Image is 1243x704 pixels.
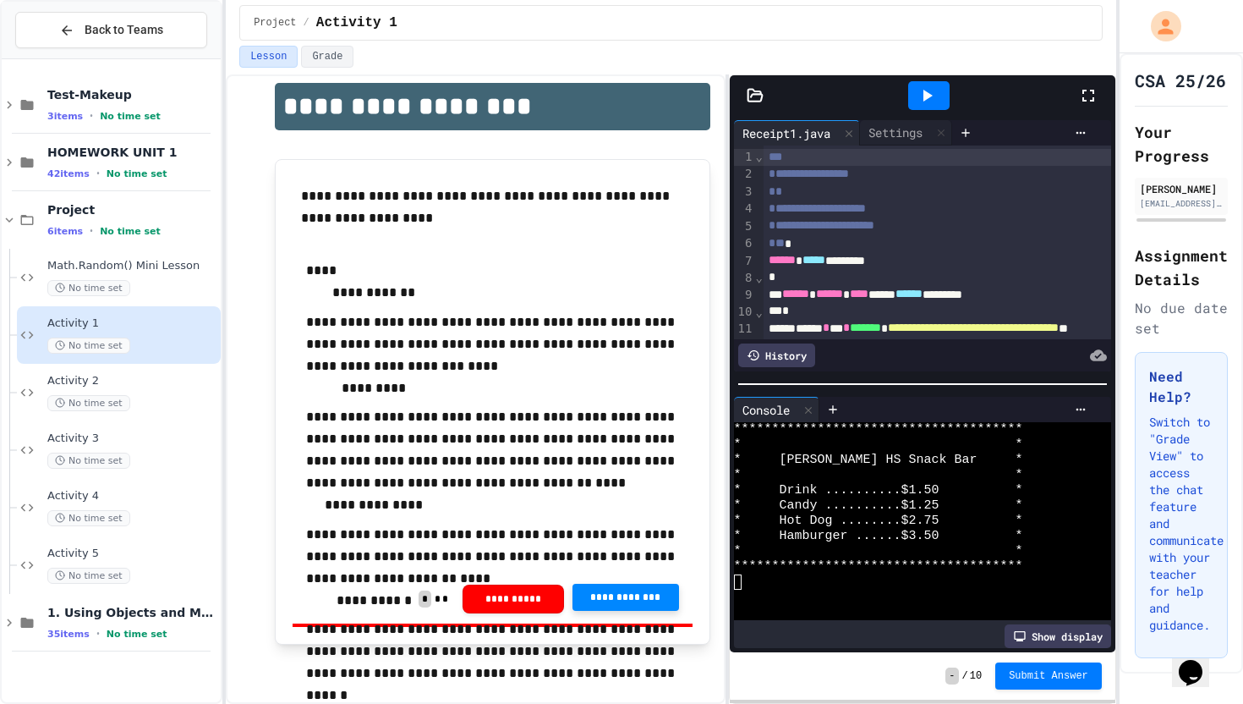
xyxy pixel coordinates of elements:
[734,514,1023,529] span: * Hot Dog ........$2.75 *
[47,316,217,331] span: Activity 1
[15,12,207,48] button: Back to Teams
[945,668,958,685] span: -
[107,168,167,179] span: No time set
[734,529,1023,544] span: * Hamburger ......$3.50 *
[47,226,83,237] span: 6 items
[860,120,952,146] div: Settings
[734,120,860,146] div: Receipt1.java
[96,167,100,180] span: •
[47,280,130,296] span: No time set
[962,669,968,683] span: /
[1140,197,1223,210] div: [EMAIL_ADDRESS][DOMAIN_NAME]
[734,270,755,287] div: 8
[734,287,755,304] div: 9
[316,13,397,33] span: Activity 1
[47,568,130,584] span: No time set
[734,397,819,422] div: Console
[107,629,167,640] span: No time set
[1009,669,1088,683] span: Submit Answer
[738,344,815,367] div: History
[47,395,130,411] span: No time set
[47,145,217,160] span: HOMEWORK UNIT 1
[47,338,130,354] span: No time set
[734,166,755,183] div: 2
[734,453,1023,468] span: * [PERSON_NAME] HS Snack Bar *
[734,218,755,235] div: 5
[734,498,1023,514] span: * Candy ..........$1.25 *
[47,547,217,561] span: Activity 5
[1172,636,1226,687] iframe: chat widget
[47,453,130,469] span: No time set
[100,226,161,237] span: No time set
[47,605,217,620] span: 1. Using Objects and Methods
[47,202,217,217] span: Project
[734,235,755,252] div: 6
[47,87,217,102] span: Test-Makeup
[100,111,161,122] span: No time set
[860,124,931,141] div: Settings
[47,629,90,640] span: 35 items
[754,305,763,319] span: Fold line
[90,109,93,123] span: •
[734,321,755,372] div: 11
[1140,181,1223,196] div: [PERSON_NAME]
[1149,414,1213,634] p: Switch to "Grade View" to access the chat feature and communicate with your teacher for help and ...
[254,16,296,30] span: Project
[304,16,309,30] span: /
[47,168,90,179] span: 42 items
[301,46,353,68] button: Grade
[96,627,100,641] span: •
[970,669,982,683] span: 10
[734,184,755,201] div: 3
[47,111,83,122] span: 3 items
[734,304,755,321] div: 10
[754,271,763,284] span: Fold line
[734,253,755,270] div: 7
[1135,298,1228,338] div: No due date set
[85,21,163,39] span: Back to Teams
[754,150,763,163] span: Fold line
[47,510,130,526] span: No time set
[1133,7,1186,46] div: My Account
[734,483,1023,498] span: * Drink ..........$1.50 *
[1135,244,1228,291] h2: Assignment Details
[1149,366,1213,407] h3: Need Help?
[47,374,217,388] span: Activity 2
[47,259,217,273] span: Math.Random() Mini Lesson
[90,224,93,238] span: •
[1135,69,1226,92] h1: CSA 25/26
[734,149,755,166] div: 1
[734,401,798,419] div: Console
[734,124,839,142] div: Receipt1.java
[239,46,298,68] button: Lesson
[1005,624,1111,648] div: Show display
[47,432,217,446] span: Activity 3
[734,201,755,217] div: 4
[1135,120,1228,168] h2: Your Progress
[47,489,217,503] span: Activity 4
[995,663,1102,690] button: Submit Answer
